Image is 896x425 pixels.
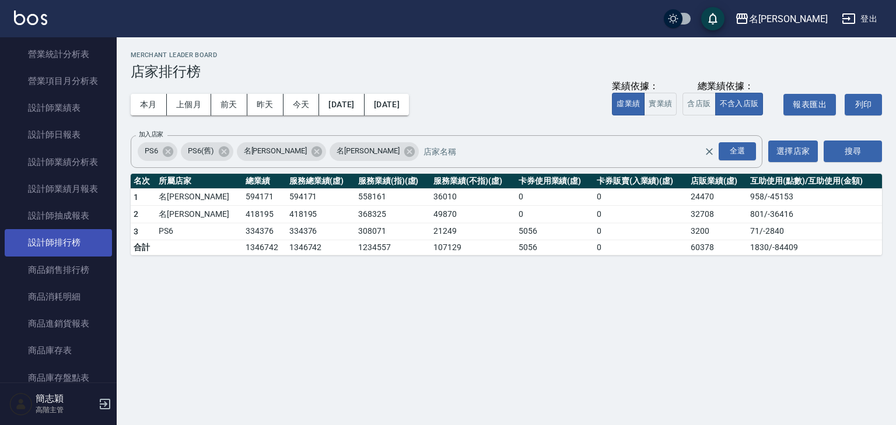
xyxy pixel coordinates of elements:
[9,392,33,416] img: Person
[768,141,818,162] button: 選擇店家
[688,240,747,255] td: 60378
[516,223,594,240] td: 5056
[286,188,355,206] td: 594171
[5,94,112,121] a: 設計師業績表
[134,209,138,219] span: 2
[837,8,882,30] button: 登出
[516,188,594,206] td: 0
[747,188,882,206] td: 958 / -45153
[5,229,112,256] a: 設計師排行榜
[14,10,47,25] img: Logo
[749,12,828,26] div: 名[PERSON_NAME]
[845,94,882,115] button: 列印
[286,240,355,255] td: 1346742
[430,223,515,240] td: 21249
[715,93,764,115] button: 不含入店販
[181,142,233,161] div: PS6(舊)
[365,94,409,115] button: [DATE]
[156,206,243,223] td: 名[PERSON_NAME]
[5,202,112,229] a: 設計師抽成報表
[134,192,138,202] span: 1
[243,206,286,223] td: 418195
[243,223,286,240] td: 334376
[247,94,283,115] button: 昨天
[824,141,882,162] button: 搜尋
[5,149,112,175] a: 設計師業績分析表
[516,240,594,255] td: 5056
[698,80,754,93] div: 總業績依據：
[283,94,320,115] button: 今天
[330,142,419,161] div: 名[PERSON_NAME]
[688,206,747,223] td: 32708
[243,174,286,189] th: 總業績
[355,240,430,255] td: 1234557
[747,240,882,255] td: 1830 / -84409
[5,257,112,283] a: 商品銷售排行榜
[319,94,364,115] button: [DATE]
[243,188,286,206] td: 594171
[156,188,243,206] td: 名[PERSON_NAME]
[237,145,314,157] span: 名[PERSON_NAME]
[131,174,882,256] table: a dense table
[138,142,177,161] div: PS6
[682,93,715,115] button: 含店販
[156,223,243,240] td: PS6
[594,223,688,240] td: 0
[644,93,677,115] button: 實業績
[181,145,221,157] span: PS6(舊)
[730,7,832,31] button: 名[PERSON_NAME]
[167,94,211,115] button: 上個月
[355,174,430,189] th: 服務業績(指)(虛)
[5,310,112,337] a: 商品進銷貨報表
[286,174,355,189] th: 服務總業績(虛)
[594,240,688,255] td: 0
[747,174,882,189] th: 互助使用(點數)/互助使用(金額)
[612,93,645,115] button: 虛業績
[131,51,882,59] h2: Merchant Leader Board
[701,143,717,160] button: Clear
[775,99,836,110] a: 報表匯出
[131,94,167,115] button: 本月
[716,140,758,163] button: Open
[5,175,112,202] a: 設計師業績月報表
[747,206,882,223] td: 801 / -36416
[719,142,756,160] div: 全選
[36,405,95,415] p: 高階主管
[5,121,112,148] a: 設計師日報表
[516,206,594,223] td: 0
[701,7,724,30] button: save
[783,94,836,115] button: 報表匯出
[612,80,677,93] div: 業績依據：
[355,188,430,206] td: 558161
[5,364,112,391] a: 商品庫存盤點表
[421,141,724,161] input: 店家名稱
[36,393,95,405] h5: 簡志穎
[430,174,515,189] th: 服務業績(不指)(虛)
[211,94,247,115] button: 前天
[5,68,112,94] a: 營業項目月分析表
[688,223,747,240] td: 3200
[131,174,156,189] th: 名次
[5,337,112,364] a: 商品庫存表
[131,240,156,255] td: 合計
[139,130,163,139] label: 加入店家
[243,240,286,255] td: 1346742
[594,206,688,223] td: 0
[747,223,882,240] td: 71 / -2840
[430,188,515,206] td: 36010
[516,174,594,189] th: 卡券使用業績(虛)
[330,145,407,157] span: 名[PERSON_NAME]
[134,227,138,236] span: 3
[237,142,326,161] div: 名[PERSON_NAME]
[594,188,688,206] td: 0
[5,41,112,68] a: 營業統計分析表
[5,283,112,310] a: 商品消耗明細
[156,174,243,189] th: 所屬店家
[355,206,430,223] td: 368325
[286,206,355,223] td: 418195
[688,174,747,189] th: 店販業績(虛)
[131,64,882,80] h3: 店家排行榜
[286,223,355,240] td: 334376
[355,223,430,240] td: 308071
[430,240,515,255] td: 107129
